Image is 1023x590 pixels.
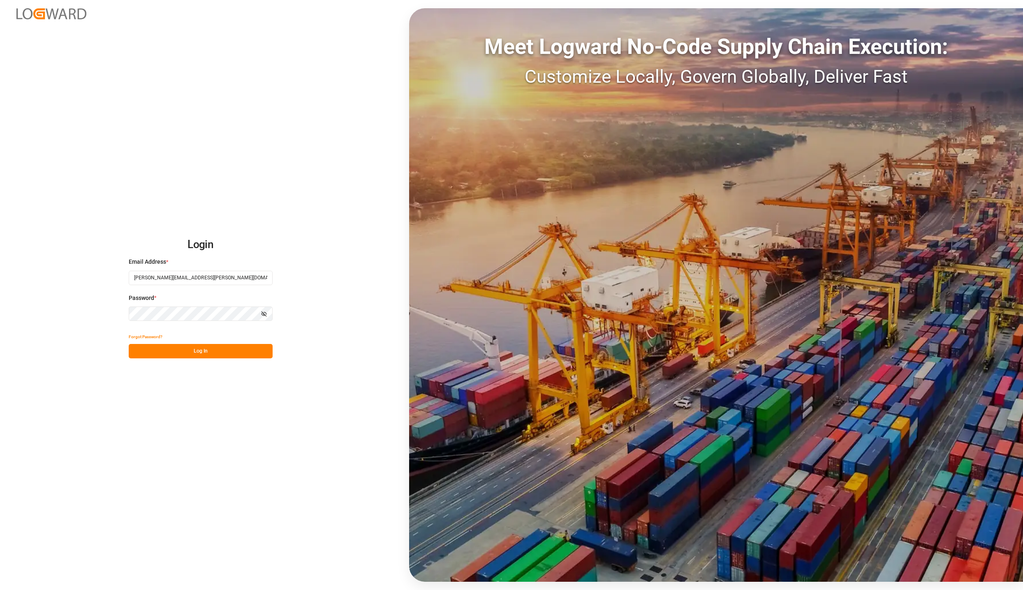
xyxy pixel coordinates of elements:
[129,258,166,266] span: Email Address
[129,344,273,358] button: Log In
[129,330,162,344] button: Forgot Password?
[129,294,154,302] span: Password
[129,271,273,285] input: Enter your email
[409,31,1023,63] div: Meet Logward No-Code Supply Chain Execution:
[129,232,273,258] h2: Login
[409,63,1023,90] div: Customize Locally, Govern Globally, Deliver Fast
[16,8,86,19] img: Logward_new_orange.png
